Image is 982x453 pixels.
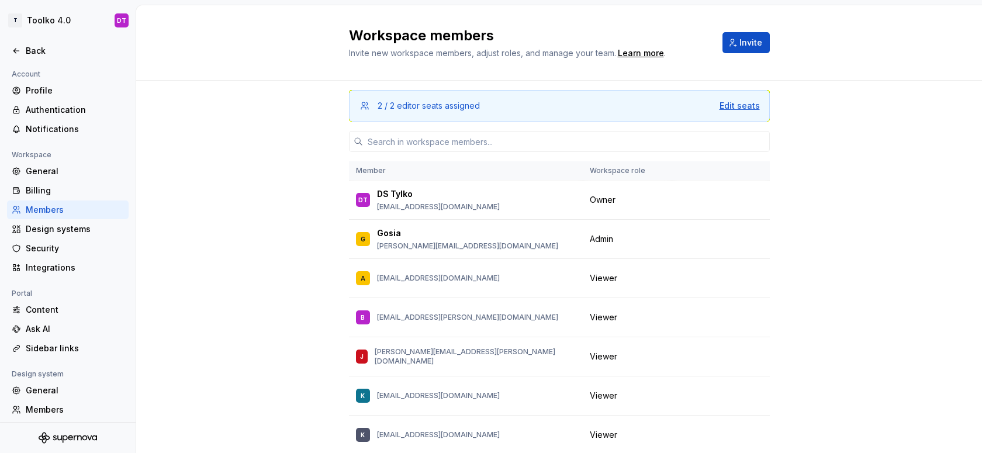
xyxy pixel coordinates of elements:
div: Account [7,67,45,81]
p: [EMAIL_ADDRESS][PERSON_NAME][DOMAIN_NAME] [377,313,558,322]
div: DT [358,194,368,206]
div: Toolko 4.0 [27,15,71,26]
span: Invite new workspace members, adjust roles, and manage your team. [349,48,616,58]
span: Viewer [590,272,617,284]
span: Viewer [590,390,617,402]
div: General [26,165,124,177]
p: Gosia [377,227,401,239]
a: General [7,381,129,400]
span: . [616,49,666,58]
button: Invite [722,32,770,53]
span: Owner [590,194,616,206]
div: A [361,272,365,284]
div: General [26,385,124,396]
div: Billing [26,185,124,196]
div: G [361,233,365,245]
div: Content [26,304,124,316]
div: Profile [26,85,124,96]
div: Security [26,243,124,254]
a: Integrations [7,258,129,277]
svg: Supernova Logo [39,432,97,444]
div: B [361,312,365,323]
a: Billing [7,181,129,200]
div: T [8,13,22,27]
p: [EMAIL_ADDRESS][DOMAIN_NAME] [377,391,500,400]
span: Viewer [590,429,617,441]
button: TToolko 4.0DT [2,8,133,33]
a: Sidebar links [7,339,129,358]
a: Ask AI [7,320,129,338]
button: Edit seats [720,100,760,112]
a: Profile [7,81,129,100]
a: Learn more [618,47,664,59]
div: Authentication [26,104,124,116]
div: K [361,390,365,402]
p: [EMAIL_ADDRESS][DOMAIN_NAME] [377,430,500,440]
div: Back [26,45,124,57]
p: [PERSON_NAME][EMAIL_ADDRESS][DOMAIN_NAME] [377,241,558,251]
span: Admin [590,233,613,245]
div: Design system [7,367,68,381]
a: Security [7,239,129,258]
a: Design systems [7,220,129,238]
p: DS Tylko [377,188,413,200]
div: K [361,429,365,441]
span: Viewer [590,351,617,362]
span: Invite [739,37,762,49]
div: Ask AI [26,323,124,335]
th: Workspace role [583,161,672,181]
input: Search in workspace members... [363,131,770,152]
div: Workspace [7,148,56,162]
div: Design systems [26,223,124,235]
p: [PERSON_NAME][EMAIL_ADDRESS][PERSON_NAME][DOMAIN_NAME] [375,347,576,366]
div: Portal [7,286,37,300]
a: Content [7,300,129,319]
a: Members [7,200,129,219]
p: [EMAIL_ADDRESS][DOMAIN_NAME] [377,274,500,283]
div: Members [26,204,124,216]
h2: Workspace members [349,26,708,45]
div: Members [26,404,124,416]
a: General [7,162,129,181]
p: [EMAIL_ADDRESS][DOMAIN_NAME] [377,202,500,212]
a: Authentication [7,101,129,119]
div: 2 / 2 editor seats assigned [378,100,480,112]
div: Integrations [26,262,124,274]
a: Members [7,400,129,419]
div: Sidebar links [26,343,124,354]
span: Viewer [590,312,617,323]
th: Member [349,161,583,181]
div: J [360,351,364,362]
div: Notifications [26,123,124,135]
a: Notifications [7,120,129,139]
a: Back [7,42,129,60]
a: Versions [7,420,129,438]
div: DT [117,16,126,25]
